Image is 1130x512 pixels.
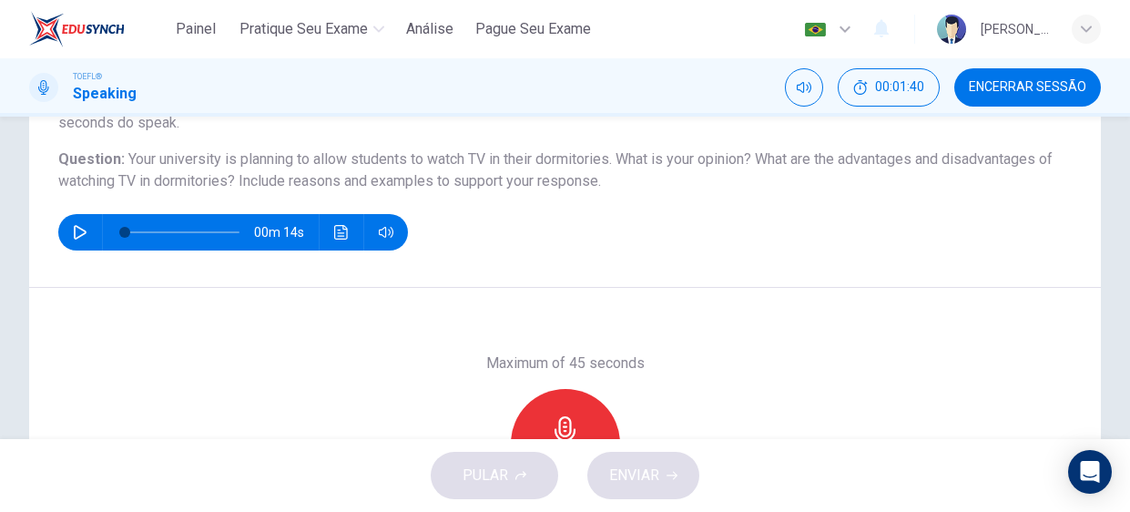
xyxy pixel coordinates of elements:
button: Pratique seu exame [232,13,392,46]
span: Encerrar Sessão [969,80,1086,95]
span: Análise [406,18,453,40]
button: Encerrar Sessão [954,68,1101,107]
img: Profile picture [937,15,966,44]
a: EduSynch logo [29,11,167,47]
button: Painel [167,13,225,46]
button: 00:01:40 [838,68,940,107]
span: TOEFL® [73,70,102,83]
span: Painel [176,18,216,40]
span: 00:01:40 [875,80,924,95]
h1: Speaking [73,83,137,105]
div: Open Intercom Messenger [1068,450,1112,494]
div: Esconder [838,68,940,107]
div: Silenciar [785,68,823,107]
button: Análise [399,13,461,46]
button: Clique para ver a transcrição do áudio [327,214,356,251]
span: Pratique seu exame [239,18,368,40]
button: Gravar [511,389,620,498]
div: [PERSON_NAME] dos [PERSON_NAME] [981,18,1050,40]
img: pt [804,23,827,36]
span: Include reasons and examples to support your response. [239,172,601,189]
img: EduSynch logo [29,11,125,47]
button: Pague Seu Exame [468,13,598,46]
span: Your university is planning to allow students to watch TV in their dormitories. What is your opin... [58,150,1053,189]
span: 00m 14s [254,214,319,251]
span: Pague Seu Exame [475,18,591,40]
h6: Question : [58,148,1072,192]
h6: Maximum of 45 seconds [486,353,645,374]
